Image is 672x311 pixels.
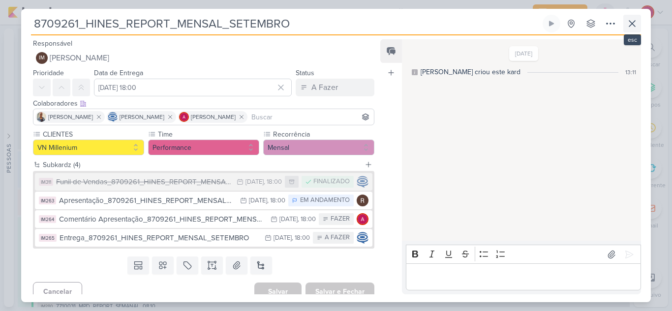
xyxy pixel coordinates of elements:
[625,68,636,77] div: 13:11
[313,177,350,187] div: FINALIZADO
[311,82,338,93] div: A Fazer
[357,176,368,188] img: Caroline Traven De Andrade
[148,140,259,155] button: Performance
[35,210,372,228] button: IM264 Comentário Apresentação_8709261_HINES_REPORT_MENSAL_SETEMBRO [DATE] , 18:00 FAZER
[33,49,374,67] button: IM [PERSON_NAME]
[249,111,372,123] input: Buscar
[157,129,259,140] label: Time
[60,232,260,244] div: Entrega_8709261_HINES_REPORT_MENSAL_SETEMBRO
[120,113,164,121] span: [PERSON_NAME]
[292,235,310,241] div: , 18:00
[35,173,372,191] button: IM311 Funil de Vendas_8709261_HINES_REPORT_MENSAL_SETEMBRO [DATE] , 18:00 FINALIZADO
[35,229,372,247] button: IM265 Entrega_8709261_HINES_REPORT_MENSAL_SETEMBRO [DATE] , 18:00 A FAZER
[357,213,368,225] img: Alessandra Gomes
[43,160,361,170] div: Subkardz (4)
[36,52,48,64] div: Isabella Machado Guimarães
[300,196,350,205] div: EM ANDAMENTO
[39,234,57,242] div: IM265
[412,69,418,75] div: Este log é visível à todos no kard
[272,129,374,140] label: Recorrência
[59,214,266,225] div: Comentário Apresentação_8709261_HINES_REPORT_MENSAL_SETEMBRO
[108,112,118,122] img: Caroline Traven De Andrade
[264,179,282,185] div: , 18:00
[33,282,82,301] button: Cancelar
[33,69,64,77] label: Prioridade
[33,39,72,48] label: Responsável
[48,113,93,121] span: [PERSON_NAME]
[35,192,372,209] button: IM263 Apresentação_8709261_HINES_REPORT_MENSAL_SETEMBRO [DATE] , 18:00 EM ANDAMENTO
[31,15,541,32] input: Kard Sem Título
[263,140,374,155] button: Mensal
[50,52,109,64] span: [PERSON_NAME]
[279,216,298,223] div: [DATE]
[39,56,45,61] p: IM
[94,69,143,77] label: Data de Entrega
[179,112,189,122] img: Alessandra Gomes
[298,216,316,223] div: , 18:00
[624,34,641,45] div: esc
[357,195,368,206] img: Rafael Dornelles
[267,198,285,204] div: , 18:00
[357,232,368,244] img: Caroline Traven De Andrade
[56,176,232,188] div: Funil de Vendas_8709261_HINES_REPORT_MENSAL_SETEMBRO
[42,129,144,140] label: CLIENTES
[548,20,555,28] div: Ligar relógio
[406,245,641,264] div: Editor toolbar
[33,98,374,109] div: Colaboradores
[36,112,46,122] img: Iara Santos
[245,179,264,185] div: [DATE]
[59,195,235,206] div: Apresentação_8709261_HINES_REPORT_MENSAL_SETEMBRO
[331,214,350,224] div: FAZER
[33,140,144,155] button: VN Millenium
[406,263,641,290] div: Editor editing area: main
[94,79,292,96] input: Select a date
[249,198,267,204] div: [DATE]
[421,67,520,77] div: Isabella criou este kard
[39,197,56,204] div: IM263
[39,215,56,223] div: IM264
[274,235,292,241] div: [DATE]
[191,113,236,121] span: [PERSON_NAME]
[325,233,350,243] div: A FAZER
[296,69,314,77] label: Status
[296,79,374,96] button: A Fazer
[39,178,53,186] div: IM311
